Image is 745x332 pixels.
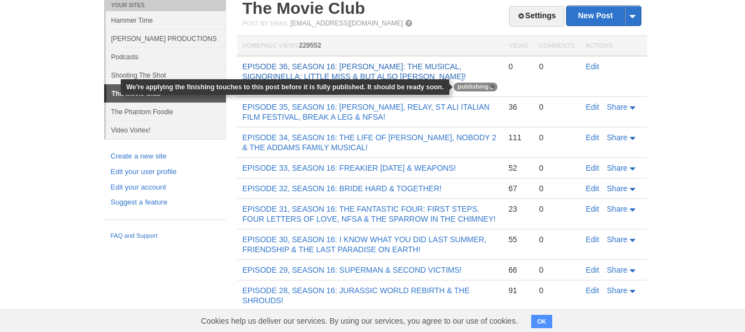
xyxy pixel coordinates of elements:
[111,151,219,162] a: Create a new site
[539,234,574,244] div: 0
[607,184,628,193] span: Share
[503,36,533,57] th: Views
[586,286,599,295] a: Edit
[106,29,226,48] a: [PERSON_NAME] PRODUCTIONS
[607,235,628,244] span: Share
[290,19,403,27] a: [EMAIL_ADDRESS][DOMAIN_NAME]
[607,205,628,213] span: Share
[586,235,599,244] a: Edit
[111,231,219,241] a: FAQ and Support
[237,36,503,57] th: Homepage Views
[243,133,497,152] a: EPISODE 34, SEASON 16: THE LIFE OF [PERSON_NAME], NOBODY 2 & THE ADDAMS FAMILY MUSICAL!
[508,132,528,142] div: 111
[586,265,599,274] a: Edit
[539,204,574,214] div: 0
[243,164,456,172] a: EPISODE 33, SEASON 16: FREAKIER [DATE] & WEAPONS!
[243,20,289,27] span: Post by Email
[508,204,528,214] div: 23
[567,6,640,25] a: New Post
[106,11,226,29] a: Hammer Time
[508,102,528,112] div: 36
[539,132,574,142] div: 0
[508,183,528,193] div: 67
[243,62,466,81] a: EPISODE 36, SEASON 16: [PERSON_NAME]: THE MUSICAL, SIGNORINELLA: LITTLE MISS & BUT ALSO [PERSON_N...
[586,133,599,142] a: Edit
[508,62,528,71] div: 0
[243,235,487,254] a: EPISODE 30, SEASON 16: I KNOW WHAT YOU DID LAST SUMMER, FRIENDSHIP & THE LAST PARADISE ON EARTH!
[586,103,599,111] a: Edit
[539,265,574,275] div: 0
[531,315,553,328] button: OK
[106,66,226,84] a: Shooting The Shot
[586,205,599,213] a: Edit
[243,184,442,193] a: EPISODE 32, SEASON 16: BRIDE HARD & TOGETHER!
[243,286,470,305] a: EPISODE 28, SEASON 16: JURASSIC WORLD REBIRTH & THE SHROUDS!
[111,197,219,208] a: Suggest a feature
[243,265,462,274] a: EPISODE 29, SEASON 16: SUPERMAN & SECOND VICTIMS!
[607,164,628,172] span: Share
[243,103,490,121] a: EPISODE 35, SEASON 16: [PERSON_NAME], RELAY, ST ALI ITALIAN FILM FESTIVAL, BREAK A LEG & NFSA!
[190,310,529,332] span: Cookies help us deliver our services. By using our services, you agree to our use of cookies.
[508,285,528,295] div: 91
[580,36,647,57] th: Actions
[489,85,494,89] img: loading-tiny-gray.gif
[106,103,226,121] a: The Phantom Foodie
[607,265,628,274] span: Share
[106,121,226,139] a: Video Vortex!
[607,103,628,111] span: Share
[508,265,528,275] div: 66
[454,83,497,91] span: publishing
[533,36,580,57] th: Comments
[539,183,574,193] div: 0
[106,85,226,103] a: The Movie Club
[539,163,574,173] div: 0
[586,184,599,193] a: Edit
[243,205,496,223] a: EPISODE 31, SEASON 16: THE FANTASTIC FOUR: FIRST STEPS, FOUR LETTERS OF LOVE, NFSA & THE SPARROW ...
[539,102,574,112] div: 0
[299,42,321,49] span: 229552
[607,286,628,295] span: Share
[111,182,219,193] a: Edit your account
[586,164,599,172] a: Edit
[508,163,528,173] div: 52
[539,285,574,295] div: 0
[607,133,628,142] span: Share
[539,62,574,71] div: 0
[508,234,528,244] div: 55
[106,48,226,66] a: Podcasts
[586,62,599,71] a: Edit
[509,6,564,27] a: Settings
[111,166,219,178] a: Edit your user profile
